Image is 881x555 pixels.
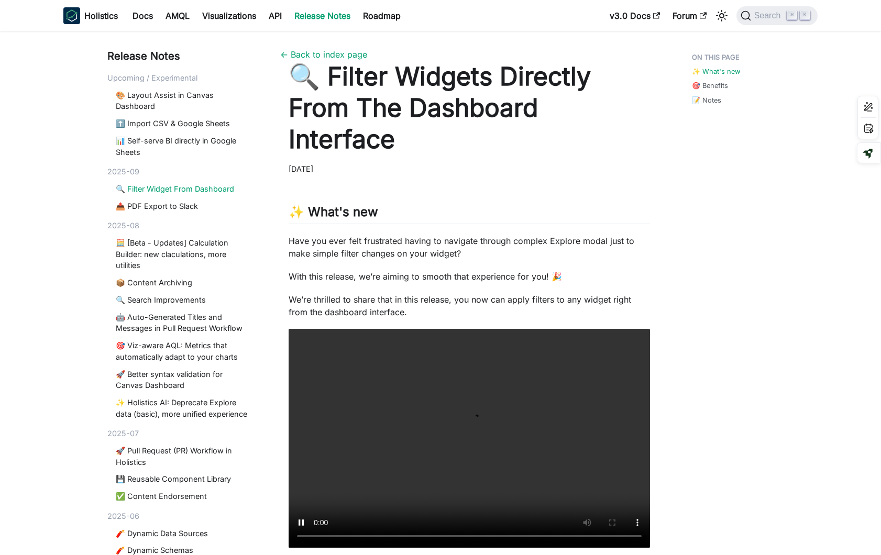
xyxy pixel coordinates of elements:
[288,7,357,24] a: Release Notes
[116,473,251,485] a: 💾 Reusable Component Library
[289,235,650,260] p: Have you ever felt frustrated having to navigate through complex Explore modal just to make simpl...
[289,164,313,173] time: [DATE]
[116,528,251,539] a: 🧨 Dynamic Data Sources
[63,7,80,24] img: Holistics
[63,7,118,24] a: HolisticsHolistics
[603,7,666,24] a: v3.0 Docs
[116,445,251,468] a: 🚀 Pull Request (PR) Workflow in Holistics
[116,277,251,288] a: 📦 Content Archiving
[116,294,251,306] a: 🔍 Search Improvements
[116,340,251,362] a: 🎯 Viz-aware AQL: Metrics that automatically adapt to your charts
[289,204,650,224] h2: ✨ What's new
[116,201,251,212] a: 📤 PDF Export to Slack
[262,7,288,24] a: API
[159,7,196,24] a: AMQL
[289,293,650,318] p: We’re thrilled to share that in this release, you now can apply filters to any widget right from ...
[289,329,650,548] video: Your browser does not support embedding video, but you can .
[107,428,255,439] div: 2025-07
[84,9,118,22] b: Holistics
[692,81,728,91] a: 🎯 Benefits
[107,48,255,555] nav: Blog recent posts navigation
[107,48,255,64] div: Release Notes
[116,118,251,129] a: ⬆️ Import CSV & Google Sheets
[692,66,740,76] a: ✨ What's new
[787,10,797,20] kbd: ⌘
[107,220,255,231] div: 2025-08
[751,11,787,20] span: Search
[107,166,255,177] div: 2025-09
[116,491,251,502] a: ✅ Content Endorsement
[107,510,255,522] div: 2025-06
[713,7,730,24] button: Switch between dark and light mode (currently light mode)
[107,72,255,84] div: Upcoming / Experimental
[126,7,159,24] a: Docs
[116,183,251,195] a: 🔍 Filter Widget From Dashboard
[116,312,251,334] a: 🤖 Auto-Generated Titles and Messages in Pull Request Workflow
[116,369,251,391] a: 🚀 Better syntax validation for Canvas Dashboard
[116,135,251,158] a: 📊 Self-serve BI directly in Google Sheets
[736,6,818,25] button: Search (Command+K)
[357,7,407,24] a: Roadmap
[800,10,810,20] kbd: K
[280,49,367,60] a: ← Back to index page
[116,237,251,271] a: 🧮 [Beta - Updates] Calculation Builder: new claculations, more utilities
[289,61,650,155] h1: 🔍 Filter Widgets Directly From The Dashboard Interface
[692,95,721,105] a: 📝 Notes
[116,90,251,112] a: 🎨 Layout Assist in Canvas Dashboard
[196,7,262,24] a: Visualizations
[289,270,650,283] p: With this release, we’re aiming to smooth that experience for you! 🎉
[116,397,251,419] a: ✨ Holistics AI: Deprecate Explore data (basic), more unified experience
[666,7,713,24] a: Forum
